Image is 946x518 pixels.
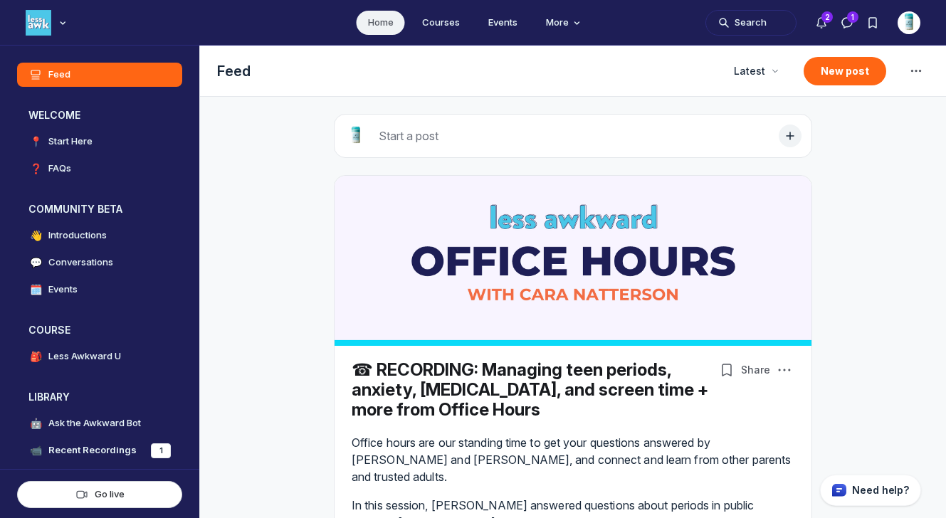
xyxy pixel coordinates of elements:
[29,487,170,501] div: Go live
[28,443,43,458] span: 📹
[352,434,794,485] p: Office hours are our standing time to get your questions answered by [PERSON_NAME] and [PERSON_NA...
[734,64,765,78] span: Latest
[28,202,122,216] h3: COMMUNITY BETA
[860,10,885,36] button: Bookmarks
[28,390,70,404] h3: LIBRARY
[17,411,182,435] a: 🤖Ask the Awkward Bot
[820,475,921,506] button: Circle support widget
[48,134,93,149] h4: Start Here
[48,162,71,176] h4: FAQs
[28,323,70,337] h3: COURSE
[898,11,920,34] button: User menu options
[908,63,925,80] svg: Feed settings
[28,134,43,149] span: 📍
[535,11,590,35] button: More
[17,438,182,462] a: 📹Recent Recordings1
[774,360,794,380] button: Post actions
[804,57,886,85] button: New post
[725,58,787,84] button: Latest
[17,157,182,181] a: ❓FAQs
[546,16,584,30] span: More
[48,228,107,243] h4: Introductions
[852,483,909,497] p: Need help?
[809,10,834,36] button: Notifications
[834,10,860,36] button: Direct messages
[28,282,43,297] span: 🗓️
[17,223,182,248] a: 👋Introductions
[48,68,70,82] h4: Feed
[379,129,438,143] span: Start a post
[17,344,182,369] a: 🎒Less Awkward U
[17,481,182,508] button: Go live
[151,443,171,458] div: 1
[48,282,78,297] h4: Events
[17,319,182,342] button: COURSECollapse space
[200,46,946,97] header: Page Header
[17,104,182,127] button: WELCOMECollapse space
[217,61,714,81] h1: Feed
[705,10,797,36] button: Search
[28,228,43,243] span: 👋
[26,10,51,36] img: Less Awkward Hub logo
[28,108,80,122] h3: WELCOME
[17,386,182,408] button: LIBRARYCollapse space
[48,255,113,270] h4: Conversations
[17,277,182,302] a: 🗓️Events
[48,443,137,458] h4: Recent Recordings
[741,363,770,377] span: Share
[334,114,812,158] button: Start a post
[48,349,121,364] h4: Less Awkward U
[17,63,182,87] a: Feed
[352,359,708,420] a: ☎ RECORDING: Managing teen periods, anxiety, [MEDICAL_DATA], and screen time + more from Office H...
[28,162,43,176] span: ❓
[28,349,43,364] span: 🎒
[903,58,929,84] button: Feed settings
[411,11,471,35] a: Courses
[17,129,182,154] a: 📍Start Here
[28,255,43,270] span: 💬
[28,416,43,430] span: 🤖
[717,360,737,380] button: Bookmarks
[357,11,405,35] a: Home
[48,416,141,430] h4: Ask the Awkward Bot
[17,250,182,275] a: 💬Conversations
[477,11,529,35] a: Events
[335,176,811,346] img: post cover image
[17,198,182,221] button: COMMUNITY BETACollapse space
[738,360,773,380] button: Share
[26,9,70,37] button: Less Awkward Hub logo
